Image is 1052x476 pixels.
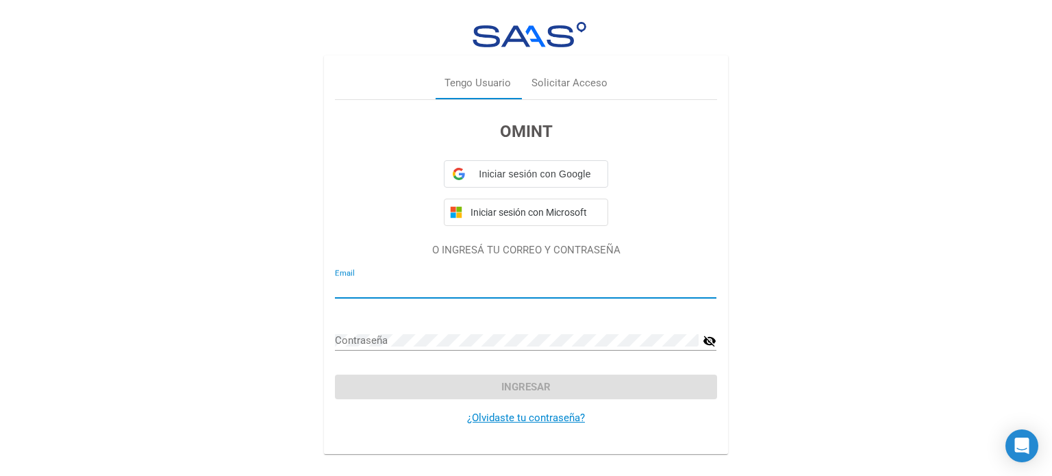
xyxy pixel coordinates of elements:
[467,412,585,424] a: ¿Olvidaste tu contraseña?
[468,207,602,218] span: Iniciar sesión con Microsoft
[335,375,716,399] button: Ingresar
[335,119,716,144] h3: OMINT
[444,75,511,91] div: Tengo Usuario
[1005,429,1038,462] div: Open Intercom Messenger
[471,167,599,181] span: Iniciar sesión con Google
[335,242,716,258] p: O INGRESÁ TU CORREO Y CONTRASEÑA
[501,381,551,393] span: Ingresar
[444,199,608,226] button: Iniciar sesión con Microsoft
[703,333,716,349] mat-icon: visibility_off
[444,160,608,188] div: Iniciar sesión con Google
[531,75,608,91] div: Solicitar Acceso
